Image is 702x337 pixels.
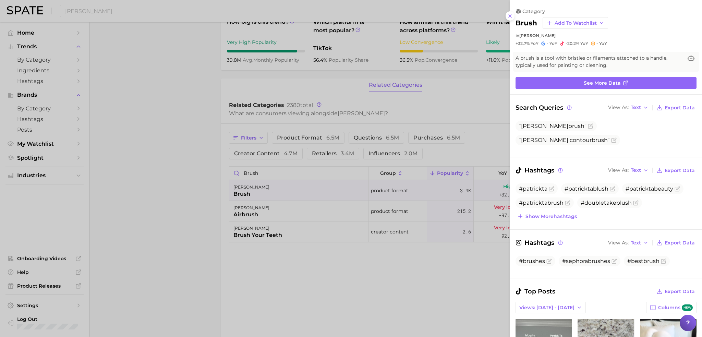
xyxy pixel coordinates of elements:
span: YoY [580,41,588,46]
span: #bestbrush [627,258,659,264]
button: Export Data [655,238,697,248]
button: Flag as miscategorized or irrelevant [565,200,570,206]
span: Export Data [665,240,695,246]
button: Views: [DATE] - [DATE] [516,302,586,313]
button: Flag as miscategorized or irrelevant [549,186,554,192]
span: brush [592,137,608,143]
h2: brush [516,19,537,27]
button: Flag as miscategorized or irrelevant [675,186,680,192]
span: Export Data [665,105,695,111]
span: - [596,41,598,46]
button: Flag as miscategorized or irrelevant [588,123,593,129]
span: Hashtags [516,166,564,175]
span: View As [608,241,629,245]
span: Text [631,168,641,172]
button: Columnsnew [646,302,697,313]
span: category [522,8,545,14]
a: See more data [516,77,697,89]
span: brush [568,123,584,129]
span: Add to Watchlist [555,20,597,26]
button: View AsText [606,103,650,112]
span: Show more hashtags [525,214,577,219]
button: Flag as miscategorized or irrelevant [611,137,617,143]
span: Columns [658,304,693,311]
button: Flag as miscategorized or irrelevant [633,200,639,206]
button: Flag as miscategorized or irrelevant [610,186,615,192]
span: A brush is a tool with bristles or filaments attached to a handle, typically used for painting or... [516,55,683,69]
span: Views: [DATE] - [DATE] [519,305,574,311]
span: Export Data [665,289,695,294]
span: [PERSON_NAME] [519,123,586,129]
span: Text [631,241,641,245]
span: #patricktablush [565,185,608,192]
button: Flag as miscategorized or irrelevant [546,258,552,264]
span: YoY [599,41,607,46]
button: Export Data [655,103,697,112]
span: View As [608,168,629,172]
span: #patricktabrush [519,200,564,206]
button: Export Data [655,287,697,296]
button: Add to Watchlist [543,17,608,29]
div: in [516,33,697,38]
span: YoY [549,41,557,46]
span: -20.2% [566,41,579,46]
button: Flag as miscategorized or irrelevant [612,258,617,264]
span: Top Posts [516,287,555,296]
span: Text [631,106,641,109]
span: Export Data [665,168,695,173]
span: Search Queries [516,103,573,112]
span: #patricktabeauty [626,185,673,192]
span: #doubletakeblush [581,200,632,206]
button: View AsText [606,238,650,247]
span: [PERSON_NAME] contour [519,137,610,143]
button: View AsText [606,166,650,175]
button: Show morehashtags [516,212,579,221]
span: new [682,304,693,311]
button: Flag as miscategorized or irrelevant [661,258,666,264]
span: #brushes [519,258,545,264]
button: Export Data [655,166,697,175]
span: +32.7% [516,41,530,46]
span: YoY [531,41,538,46]
span: See more data [584,80,621,86]
span: #sephorabrushes [562,258,610,264]
span: - [547,41,548,46]
span: #patrickta [519,185,547,192]
span: Hashtags [516,238,564,248]
span: [PERSON_NAME] [519,33,556,38]
span: View As [608,106,629,109]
